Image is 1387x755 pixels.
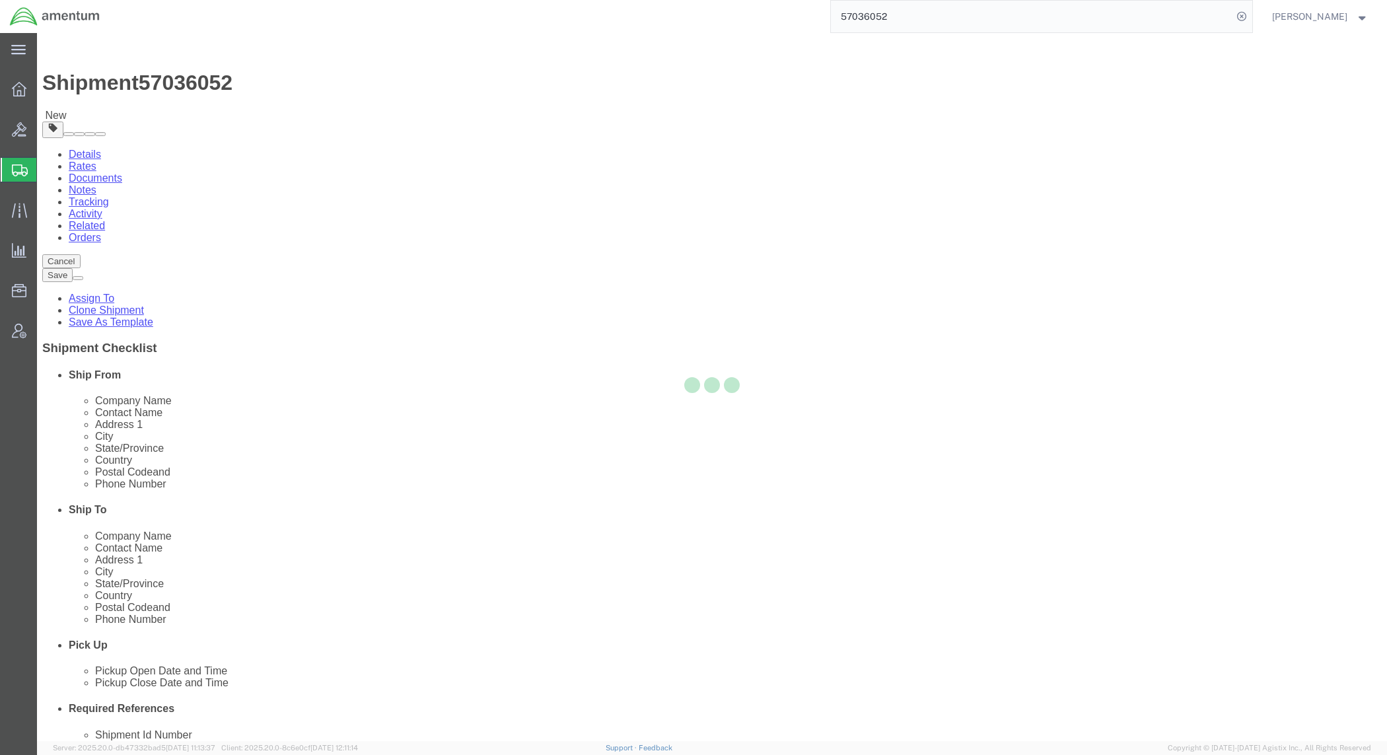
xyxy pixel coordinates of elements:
[310,744,358,752] span: [DATE] 12:11:14
[831,1,1232,32] input: Search for shipment number, reference number
[639,744,672,752] a: Feedback
[221,744,358,752] span: Client: 2025.20.0-8c6e0cf
[53,744,215,752] span: Server: 2025.20.0-db47332bad5
[9,7,100,26] img: logo
[166,744,215,752] span: [DATE] 11:13:37
[1271,9,1369,24] button: [PERSON_NAME]
[1168,742,1371,754] span: Copyright © [DATE]-[DATE] Agistix Inc., All Rights Reserved
[606,744,639,752] a: Support
[1272,9,1347,24] span: Tanner Love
